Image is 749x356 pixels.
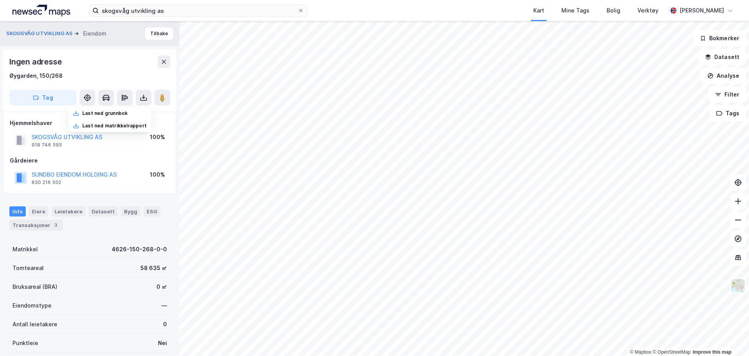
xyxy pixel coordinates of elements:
div: Info [9,206,26,216]
div: Øygarden, 150/268 [9,71,63,81]
a: Improve this map [693,349,731,355]
div: 830 216 502 [32,179,61,186]
div: Transaksjoner [9,220,63,231]
div: Bruksareal (BRA) [12,282,57,292]
button: Tag [9,90,76,106]
div: Gårdeiere [10,156,170,165]
div: Bolig [607,6,620,15]
div: — [162,301,167,310]
div: Eiendom [83,29,106,38]
div: [PERSON_NAME] [680,6,724,15]
button: Analyse [701,68,746,84]
div: Leietakere [51,206,85,216]
img: Z [731,278,745,293]
div: Verktøy [637,6,658,15]
div: Kart [533,6,544,15]
iframe: Chat Widget [710,318,749,356]
button: Filter [708,87,746,102]
div: Kontrollprogram for chat [710,318,749,356]
button: Bokmerker [693,30,746,46]
div: Hjemmelshaver [10,118,170,128]
div: Matrikkel [12,245,38,254]
a: OpenStreetMap [653,349,690,355]
div: Last ned matrikkelrapport [82,123,147,129]
img: logo.a4113a55bc3d86da70a041830d287a7e.svg [12,5,70,16]
div: 4626-150-268-0-0 [112,245,167,254]
div: ESG [144,206,160,216]
input: Søk på adresse, matrikkel, gårdeiere, leietakere eller personer [99,5,298,16]
button: Datasett [698,49,746,65]
div: Datasett [89,206,118,216]
div: Mine Tags [561,6,589,15]
div: 100% [150,132,165,142]
div: Tomteareal [12,263,44,273]
div: Antall leietakere [12,320,57,329]
div: Eiere [29,206,48,216]
div: 3 [52,221,60,229]
div: Eiendomstype [12,301,51,310]
div: 918 746 595 [32,142,62,148]
div: Last ned grunnbok [82,110,128,116]
div: 100% [150,170,165,179]
button: Tilbake [145,27,173,40]
div: Bygg [121,206,140,216]
div: Ingen adresse [9,55,63,68]
a: Mapbox [630,349,651,355]
div: 0 [163,320,167,329]
div: Punktleie [12,338,38,348]
button: Tags [710,106,746,121]
div: Nei [158,338,167,348]
div: 58 635 ㎡ [140,263,167,273]
button: SKOGSVÅG UTVIKLING AS [6,30,74,38]
div: 0 ㎡ [156,282,167,292]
